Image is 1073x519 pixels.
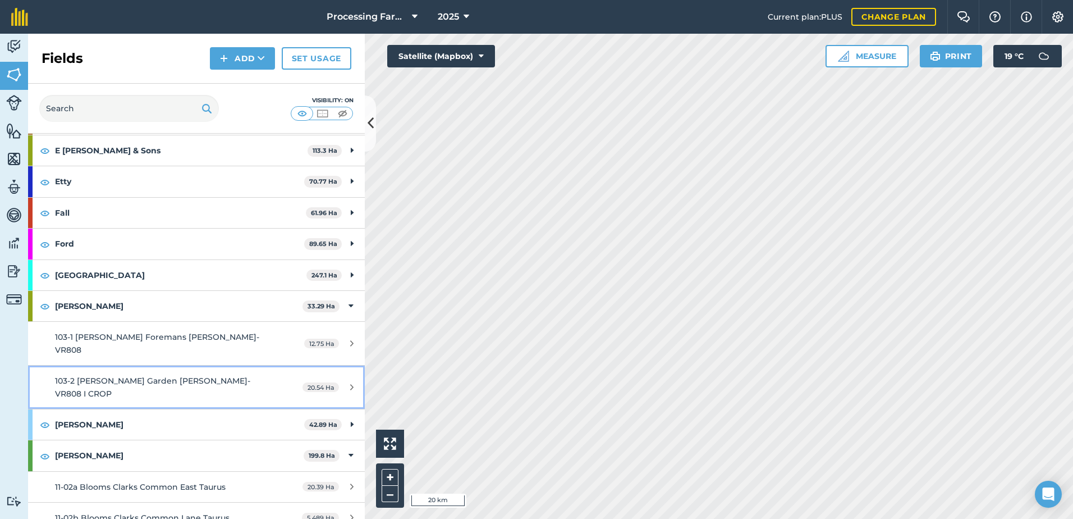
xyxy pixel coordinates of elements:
[387,45,495,67] button: Satellite (Mapbox)
[55,229,304,259] strong: Ford
[295,108,309,119] img: svg+xml;base64,PHN2ZyB4bWxucz0iaHR0cDovL3d3dy53My5vcmcvMjAwMC9zdmciIHdpZHRoPSI1MCIgaGVpZ2h0PSI0MC...
[40,449,50,463] img: svg+xml;base64,PHN2ZyB4bWxucz0iaHR0cDovL3d3dy53My5vcmcvMjAwMC9zdmciIHdpZHRoPSIxOCIgaGVpZ2h0PSIyNC...
[291,96,354,105] div: Visibility: On
[55,409,304,440] strong: [PERSON_NAME]
[28,366,365,409] a: 103-2 [PERSON_NAME] Garden [PERSON_NAME]- VR808 I CROP20.54 Ha
[302,383,339,392] span: 20.54 Ha
[313,147,337,154] strong: 113.3 Ha
[1035,481,1062,508] div: Open Intercom Messenger
[6,122,22,139] img: svg+xml;base64,PHN2ZyB4bWxucz0iaHR0cDovL3d3dy53My5vcmcvMjAwMC9zdmciIHdpZHRoPSI1NiIgaGVpZ2h0PSI2MC...
[336,108,350,119] img: svg+xml;base64,PHN2ZyB4bWxucz0iaHR0cDovL3d3dy53My5vcmcvMjAwMC9zdmciIHdpZHRoPSI1MCIgaGVpZ2h0PSI0MC...
[6,66,22,83] img: svg+xml;base64,PHN2ZyB4bWxucz0iaHR0cDovL3d3dy53My5vcmcvMjAwMC9zdmciIHdpZHRoPSI1NiIgaGVpZ2h0PSI2MC...
[993,45,1062,67] button: 19 °C
[382,469,398,486] button: +
[838,51,849,62] img: Ruler icon
[826,45,909,67] button: Measure
[40,144,50,157] img: svg+xml;base64,PHN2ZyB4bWxucz0iaHR0cDovL3d3dy53My5vcmcvMjAwMC9zdmciIHdpZHRoPSIxOCIgaGVpZ2h0PSIyNC...
[309,452,335,459] strong: 199.8 Ha
[40,175,50,189] img: svg+xml;base64,PHN2ZyB4bWxucz0iaHR0cDovL3d3dy53My5vcmcvMjAwMC9zdmciIHdpZHRoPSIxOCIgaGVpZ2h0PSIyNC...
[6,151,22,167] img: svg+xml;base64,PHN2ZyB4bWxucz0iaHR0cDovL3d3dy53My5vcmcvMjAwMC9zdmciIHdpZHRoPSI1NiIgaGVpZ2h0PSI2MC...
[438,10,459,24] span: 2025
[28,166,365,197] div: Etty70.77 Ha
[28,135,365,166] div: E [PERSON_NAME] & Sons113.3 Ha
[1021,10,1032,24] img: svg+xml;base64,PHN2ZyB4bWxucz0iaHR0cDovL3d3dy53My5vcmcvMjAwMC9zdmciIHdpZHRoPSIxNyIgaGVpZ2h0PSIxNy...
[6,179,22,195] img: svg+xml;base64,PD94bWwgdmVyc2lvbj0iMS4wIiBlbmNvZGluZz0idXRmLTgiPz4KPCEtLSBHZW5lcmF0b3I6IEFkb2JlIE...
[55,291,302,321] strong: [PERSON_NAME]
[55,482,226,492] span: 11-02a Blooms Clarks Common East Taurus
[201,102,212,115] img: svg+xml;base64,PHN2ZyB4bWxucz0iaHR0cDovL3d3dy53My5vcmcvMjAwMC9zdmciIHdpZHRoPSIxOSIgaGVpZ2h0PSIyNC...
[382,486,398,502] button: –
[311,271,337,279] strong: 247.1 Ha
[6,496,22,507] img: svg+xml;base64,PD94bWwgdmVyc2lvbj0iMS4wIiBlbmNvZGluZz0idXRmLTgiPz4KPCEtLSBHZW5lcmF0b3I6IEFkb2JlIE...
[42,49,83,67] h2: Fields
[930,49,941,63] img: svg+xml;base64,PHN2ZyB4bWxucz0iaHR0cDovL3d3dy53My5vcmcvMjAwMC9zdmciIHdpZHRoPSIxOSIgaGVpZ2h0PSIyNC...
[28,260,365,290] div: [GEOGRAPHIC_DATA]247.1 Ha
[40,268,50,282] img: svg+xml;base64,PHN2ZyB4bWxucz0iaHR0cDovL3d3dy53My5vcmcvMjAwMC9zdmciIHdpZHRoPSIxOCIgaGVpZ2h0PSIyNC...
[308,302,335,310] strong: 33.29 Ha
[957,11,970,22] img: Two speech bubbles overlapping with the left bubble in the forefront
[55,198,306,228] strong: Fall
[28,322,365,365] a: 103-1 [PERSON_NAME] Foremans [PERSON_NAME]- VR80812.75 Ha
[282,47,351,70] a: Set usage
[28,229,365,259] div: Ford89.65 Ha
[302,482,339,491] span: 20.39 Ha
[40,206,50,220] img: svg+xml;base64,PHN2ZyB4bWxucz0iaHR0cDovL3d3dy53My5vcmcvMjAwMC9zdmciIHdpZHRoPSIxOCIgaGVpZ2h0PSIyNC...
[55,166,304,197] strong: Etty
[6,38,22,55] img: svg+xml;base64,PD94bWwgdmVyc2lvbj0iMS4wIiBlbmNvZGluZz0idXRmLTgiPz4KPCEtLSBHZW5lcmF0b3I6IEFkb2JlIE...
[311,209,337,217] strong: 61.96 Ha
[55,376,250,398] span: 103-2 [PERSON_NAME] Garden [PERSON_NAME]- VR808 I CROP
[39,95,219,122] input: Search
[768,11,842,23] span: Current plan : PLUS
[40,299,50,313] img: svg+xml;base64,PHN2ZyB4bWxucz0iaHR0cDovL3d3dy53My5vcmcvMjAwMC9zdmciIHdpZHRoPSIxOCIgaGVpZ2h0PSIyNC...
[6,292,22,307] img: svg+xml;base64,PD94bWwgdmVyc2lvbj0iMS4wIiBlbmNvZGluZz0idXRmLTgiPz4KPCEtLSBHZW5lcmF0b3I6IEFkb2JlIE...
[11,8,28,26] img: fieldmargin Logo
[55,332,259,354] span: 103-1 [PERSON_NAME] Foremans [PERSON_NAME]- VR808
[55,260,306,290] strong: [GEOGRAPHIC_DATA]
[1033,45,1055,67] img: svg+xml;base64,PD94bWwgdmVyc2lvbj0iMS4wIiBlbmNvZGluZz0idXRmLTgiPz4KPCEtLSBHZW5lcmF0b3I6IEFkb2JlIE...
[6,263,22,280] img: svg+xml;base64,PD94bWwgdmVyc2lvbj0iMS4wIiBlbmNvZGluZz0idXRmLTgiPz4KPCEtLSBHZW5lcmF0b3I6IEFkb2JlIE...
[851,8,936,26] a: Change plan
[28,440,365,471] div: [PERSON_NAME]199.8 Ha
[55,135,308,166] strong: E [PERSON_NAME] & Sons
[304,339,339,348] span: 12.75 Ha
[6,95,22,111] img: svg+xml;base64,PD94bWwgdmVyc2lvbj0iMS4wIiBlbmNvZGluZz0idXRmLTgiPz4KPCEtLSBHZW5lcmF0b3I6IEFkb2JlIE...
[988,11,1002,22] img: A question mark icon
[1005,45,1024,67] span: 19 ° C
[28,198,365,228] div: Fall61.96 Ha
[28,472,365,502] a: 11-02a Blooms Clarks Common East Taurus20.39 Ha
[6,207,22,224] img: svg+xml;base64,PD94bWwgdmVyc2lvbj0iMS4wIiBlbmNvZGluZz0idXRmLTgiPz4KPCEtLSBHZW5lcmF0b3I6IEFkb2JlIE...
[315,108,329,119] img: svg+xml;base64,PHN2ZyB4bWxucz0iaHR0cDovL3d3dy53My5vcmcvMjAwMC9zdmciIHdpZHRoPSI1MCIgaGVpZ2h0PSI0MC...
[220,52,228,65] img: svg+xml;base64,PHN2ZyB4bWxucz0iaHR0cDovL3d3dy53My5vcmcvMjAwMC9zdmciIHdpZHRoPSIxNCIgaGVpZ2h0PSIyNC...
[40,238,50,251] img: svg+xml;base64,PHN2ZyB4bWxucz0iaHR0cDovL3d3dy53My5vcmcvMjAwMC9zdmciIHdpZHRoPSIxOCIgaGVpZ2h0PSIyNC...
[309,177,337,185] strong: 70.77 Ha
[40,418,50,431] img: svg+xml;base64,PHN2ZyB4bWxucz0iaHR0cDovL3d3dy53My5vcmcvMjAwMC9zdmciIHdpZHRoPSIxOCIgaGVpZ2h0PSIyNC...
[28,291,365,321] div: [PERSON_NAME]33.29 Ha
[384,438,396,450] img: Four arrows, one pointing top left, one top right, one bottom right and the last bottom left
[327,10,407,24] span: Processing Farms
[309,240,337,248] strong: 89.65 Ha
[28,409,365,440] div: [PERSON_NAME]42.89 Ha
[309,421,337,429] strong: 42.89 Ha
[210,47,275,70] button: Add
[6,235,22,252] img: svg+xml;base64,PD94bWwgdmVyc2lvbj0iMS4wIiBlbmNvZGluZz0idXRmLTgiPz4KPCEtLSBHZW5lcmF0b3I6IEFkb2JlIE...
[1051,11,1065,22] img: A cog icon
[920,45,983,67] button: Print
[55,440,304,471] strong: [PERSON_NAME]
